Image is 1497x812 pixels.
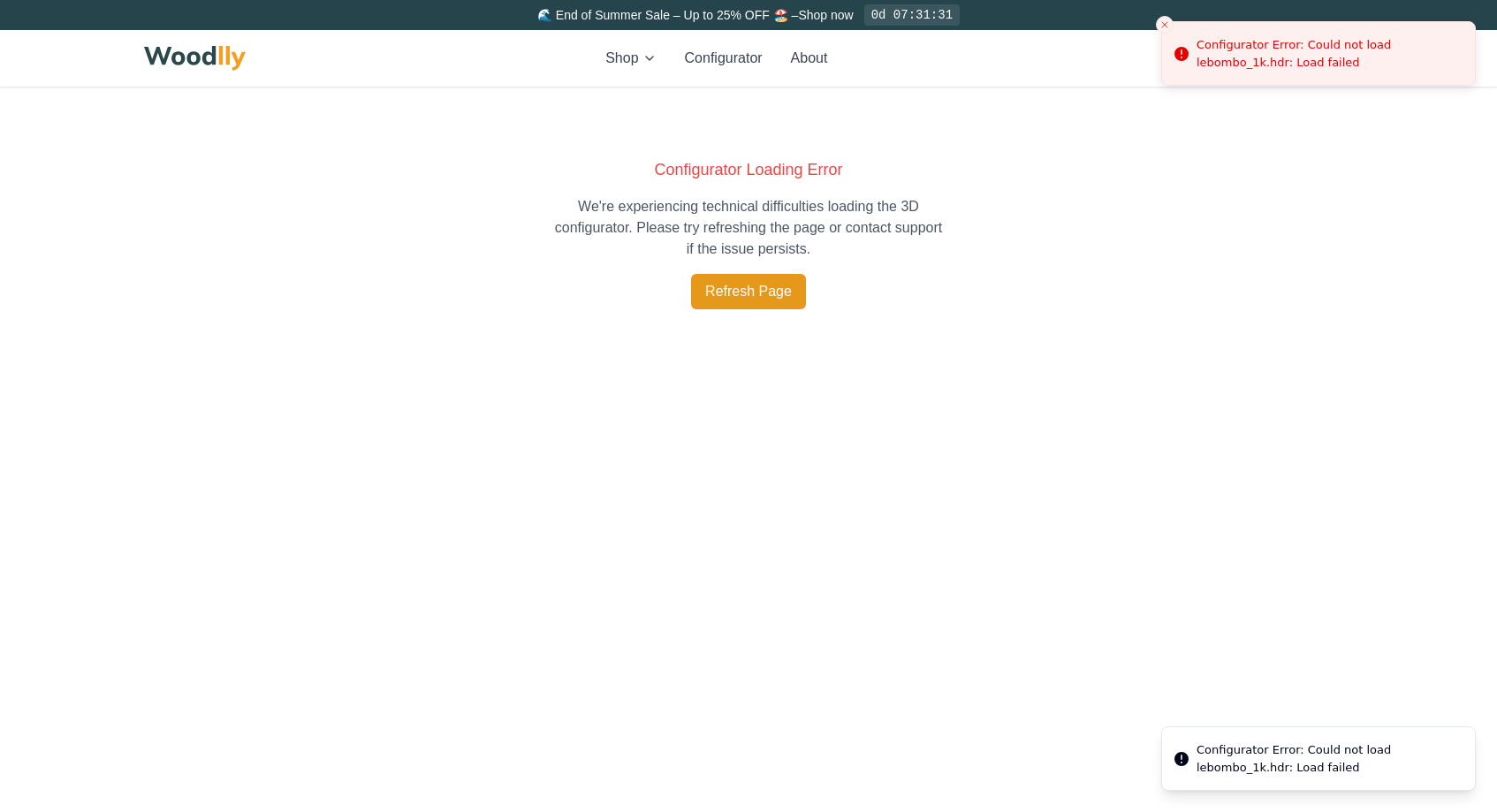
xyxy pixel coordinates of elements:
div: Configurator Loading Error [654,157,842,182]
button: Refresh Page [691,274,806,309]
div: 0d 07:31:31 [864,4,960,26]
button: About [791,48,828,69]
a: Shop now [798,8,853,22]
img: Woodlly [144,46,246,71]
div: Configurator Error: Could not load lebombo_1k.hdr: Load failed [1197,36,1461,71]
button: Close toast [1156,16,1174,34]
div: Configurator Error: Could not load lebombo_1k.hdr: Load failed [1197,741,1461,776]
p: We're experiencing technical difficulties loading the 3D configurator. Please try refreshing the ... [551,196,946,260]
button: Shop [605,48,656,69]
span: 🌊 End of Summer Sale – Up to 25% OFF 🏖️ – [537,8,798,22]
button: Configurator [685,48,763,69]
